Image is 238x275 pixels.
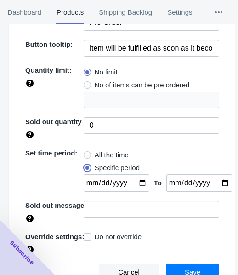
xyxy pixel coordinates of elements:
[95,150,129,160] span: All the time
[95,68,118,77] span: No limit
[95,163,140,172] span: Specific period
[200,0,238,24] button: More tabs
[154,179,162,187] span: To
[25,40,73,48] span: Button tooltip:
[25,201,86,209] span: Sold out message:
[99,0,153,24] span: Shipping Backlog
[95,232,142,241] span: Do not override
[167,0,193,24] span: Settings
[25,66,72,74] span: Quantity limit:
[25,149,77,157] span: Set time period:
[7,0,41,24] span: Dashboard
[25,118,81,126] span: Sold out quantity
[56,0,84,24] span: Products
[8,239,36,267] span: Subscribe
[95,80,190,90] span: No of items can be pre ordered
